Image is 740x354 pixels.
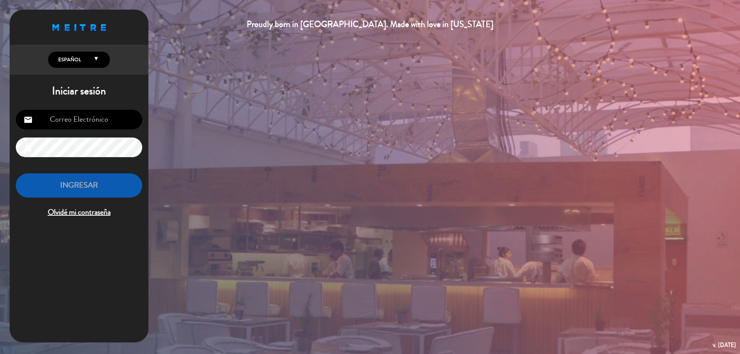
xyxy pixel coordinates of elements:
input: Correo Electrónico [16,110,142,129]
i: lock [24,143,33,152]
span: Español [56,56,81,64]
i: email [24,115,33,124]
h1: Iniciar sesión [10,85,148,98]
div: v. [DATE] [713,340,736,350]
span: Olvidé mi contraseña [16,206,142,219]
button: INGRESAR [16,173,142,198]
